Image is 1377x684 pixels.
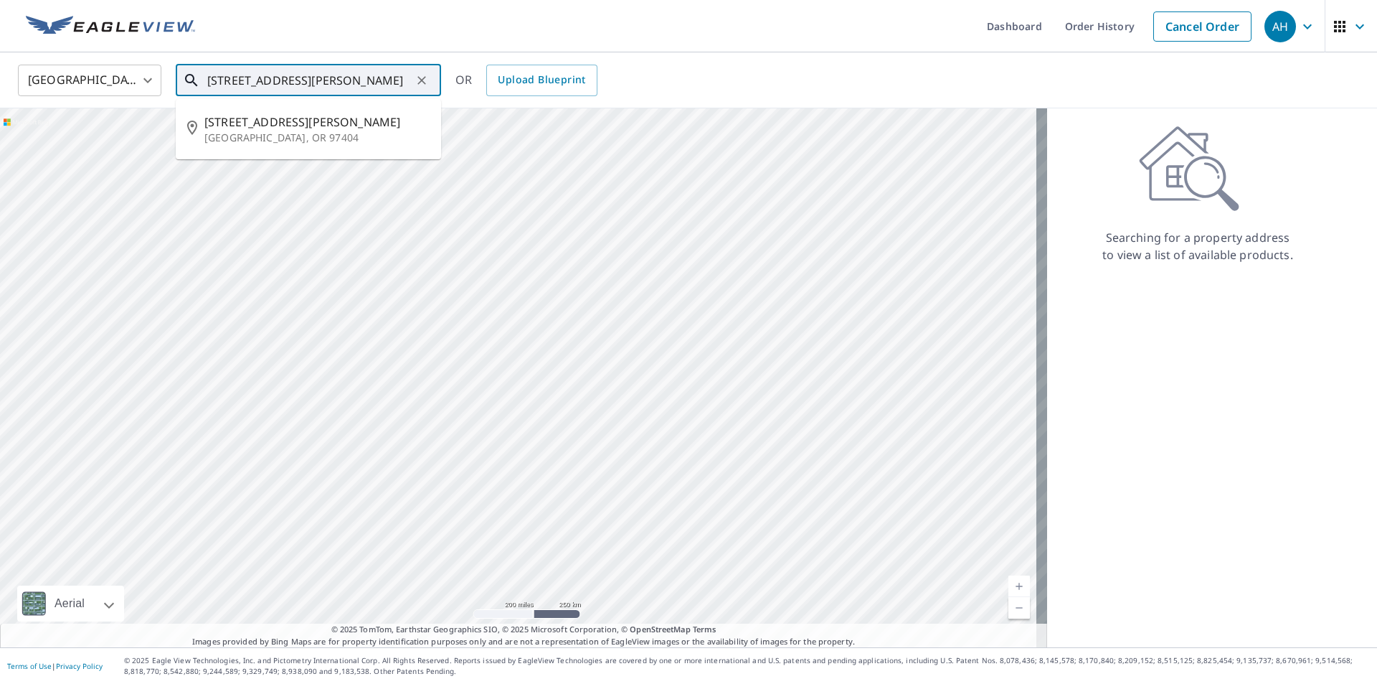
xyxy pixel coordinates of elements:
[455,65,597,96] div: OR
[498,71,585,89] span: Upload Blueprint
[207,60,412,100] input: Search by address or latitude-longitude
[1008,597,1030,619] a: Current Level 5, Zoom Out
[56,661,103,671] a: Privacy Policy
[1264,11,1296,42] div: AH
[18,60,161,100] div: [GEOGRAPHIC_DATA]
[1008,576,1030,597] a: Current Level 5, Zoom In
[204,113,430,131] span: [STREET_ADDRESS][PERSON_NAME]
[17,586,124,622] div: Aerial
[331,624,716,636] span: © 2025 TomTom, Earthstar Geographics SIO, © 2025 Microsoft Corporation, ©
[630,624,690,634] a: OpenStreetMap
[7,661,52,671] a: Terms of Use
[26,16,195,37] img: EV Logo
[124,655,1370,677] p: © 2025 Eagle View Technologies, Inc. and Pictometry International Corp. All Rights Reserved. Repo...
[1102,229,1294,263] p: Searching for a property address to view a list of available products.
[412,70,432,90] button: Clear
[1153,11,1251,42] a: Cancel Order
[693,624,716,634] a: Terms
[50,586,89,622] div: Aerial
[7,662,103,670] p: |
[486,65,597,96] a: Upload Blueprint
[204,131,430,145] p: [GEOGRAPHIC_DATA], OR 97404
